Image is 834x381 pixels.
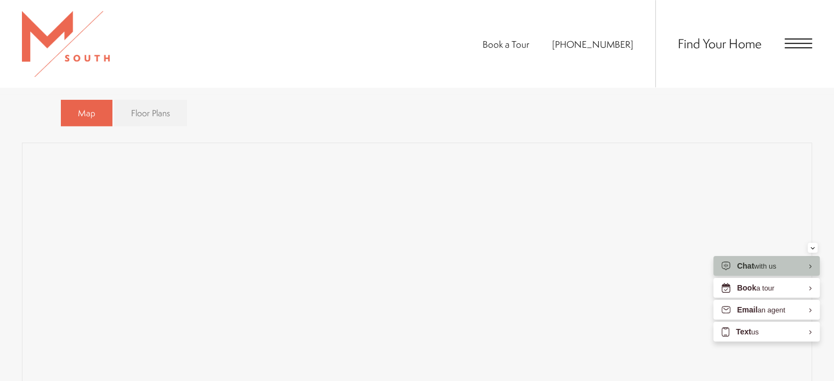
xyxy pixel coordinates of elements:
span: Map [78,107,95,120]
button: Open Menu [785,38,812,48]
img: MSouth [22,11,110,77]
a: Book a Tour [483,38,529,50]
a: Find Your Home [678,35,762,52]
span: [PHONE_NUMBER] [552,38,633,50]
span: Floor Plans [131,107,170,120]
a: Call Us at 813-570-8014 [552,38,633,50]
